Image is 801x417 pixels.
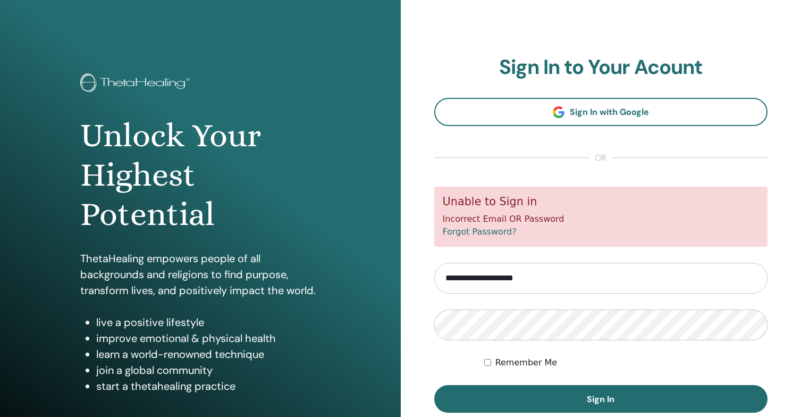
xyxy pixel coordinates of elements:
button: Sign In [434,385,768,413]
span: or [589,152,612,164]
div: Keep me authenticated indefinitely or until I manually logout [484,356,768,369]
label: Remember Me [495,356,558,369]
li: join a global community [96,362,321,378]
div: Incorrect Email OR Password [434,187,768,247]
h1: Unlock Your Highest Potential [80,116,321,235]
h5: Unable to Sign in [443,195,760,208]
li: live a positive lifestyle [96,314,321,330]
a: Sign In with Google [434,98,768,126]
span: Sign In [587,394,614,405]
span: Sign In with Google [570,106,649,118]
h2: Sign In to Your Acount [434,55,768,80]
a: Forgot Password? [443,227,517,237]
li: start a thetahealing practice [96,378,321,394]
li: learn a world-renowned technique [96,346,321,362]
li: improve emotional & physical health [96,330,321,346]
p: ThetaHealing empowers people of all backgrounds and religions to find purpose, transform lives, a... [80,251,321,298]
